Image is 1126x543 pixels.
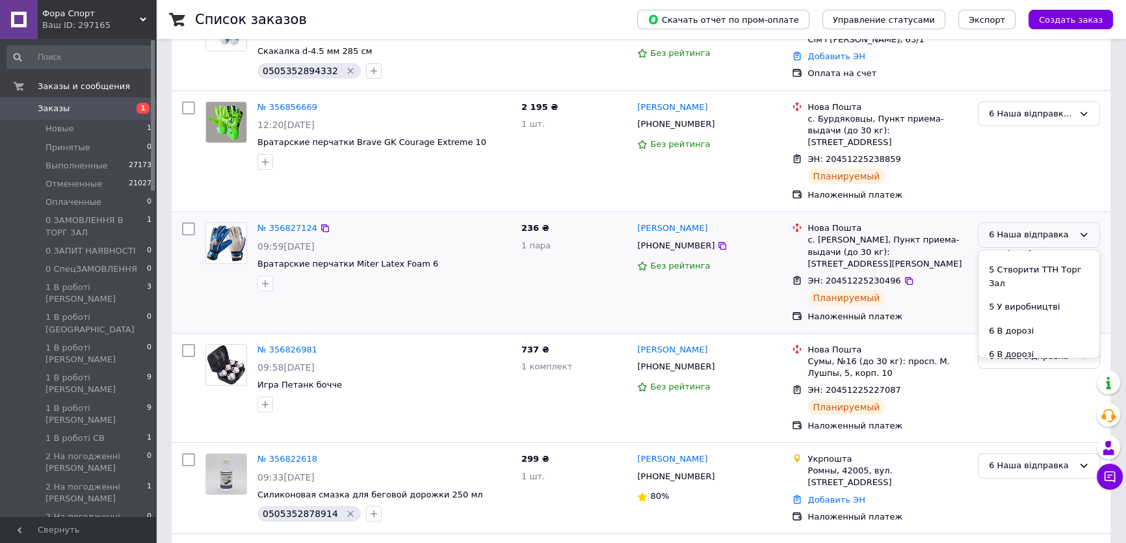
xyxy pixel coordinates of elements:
span: 0 ЗАПИТ НАЯВНОСТІ [46,245,136,257]
span: 0505352878914 [263,509,338,519]
div: с. [PERSON_NAME], Пункт приема-выдачи (до 30 кг): [STREET_ADDRESS][PERSON_NAME] [807,234,967,270]
img: Фото товару [206,345,246,385]
span: 2 195 ₴ [521,102,558,112]
a: Добавить ЭН [807,51,865,61]
span: Оплаченные [46,196,101,208]
span: 1 В роботі [PERSON_NAME] [46,342,147,365]
span: 0 [147,311,151,335]
div: Нова Пошта [807,344,967,356]
span: 0 [147,511,151,535]
span: Управление статусами [833,15,935,25]
span: 27173 [129,160,151,172]
span: Скачать отчет по пром-оплате [648,14,799,25]
span: [PHONE_NUMBER] [637,471,714,481]
span: Заказы и сообщения [38,81,130,92]
span: Выполненные [46,160,108,172]
span: 2 На погодженні [PERSON_NAME] [46,511,147,535]
span: 21027 [129,178,151,190]
a: [PERSON_NAME] [637,101,707,114]
div: Нова Пошта [807,101,967,113]
span: Фора Спорт [42,8,140,20]
span: ЭН: 20451225238859 [807,154,900,164]
svg: Удалить метку [345,66,356,76]
div: Нова Пошта [807,222,967,234]
span: 1 шт. [521,471,545,481]
span: 0 [147,196,151,208]
div: Планируемый [807,399,885,415]
span: 9 [147,403,151,426]
a: [PERSON_NAME] [637,453,707,466]
div: 6 Наша відправка [989,459,1073,473]
img: Фото товару [206,454,246,494]
span: 09:58[DATE] [257,362,315,373]
a: Создать заказ [1015,14,1113,24]
a: [PERSON_NAME] [637,344,707,356]
span: 1 [147,432,151,444]
span: Без рейтинга [650,139,710,149]
li: 5 Створити ТТН Торг Зал [978,258,1099,295]
span: Создать заказ [1039,15,1103,25]
span: Без рейтинга [650,261,710,271]
span: 12:20[DATE] [257,120,315,130]
div: Планируемый [807,290,885,306]
span: Без рейтинга [650,48,710,58]
li: 5 У виробництві [978,295,1099,319]
h1: Список заказов [195,12,307,27]
span: [PHONE_NUMBER] [637,241,714,250]
div: Сумы, №16 (до 30 кг): просп. М. Лушпы, 5, корп. 10 [807,356,967,379]
span: Экспорт [969,15,1005,25]
div: Планируемый [807,168,885,184]
span: 09:33[DATE] [257,472,315,483]
span: Без рейтинга [650,382,710,391]
span: Заказы [38,103,70,114]
span: 2 На погодженні [PERSON_NAME] [46,481,147,505]
span: Отмененные [46,178,102,190]
img: Фото товару [206,223,246,263]
span: 1 [147,215,151,238]
span: [PHONE_NUMBER] [637,362,714,371]
span: 0505352894332 [263,66,338,76]
a: № 356822618 [257,454,317,464]
span: 1 В роботі [GEOGRAPHIC_DATA] [46,311,147,335]
div: Наложенный платеж [807,511,967,523]
a: № 356856669 [257,102,317,112]
span: [PHONE_NUMBER] [637,119,714,129]
a: № 356827124 [257,223,317,233]
span: 1 пара [521,241,551,250]
span: 1 В роботі СВ [46,432,105,444]
input: Поиск [7,46,153,69]
span: 737 ₴ [521,345,549,354]
span: 09:59[DATE] [257,241,315,252]
div: 6 Наша відправка [989,228,1073,242]
li: 6 В дорозі [978,319,1099,343]
span: 1 комплект [521,362,572,371]
span: 0 [147,342,151,365]
li: 6 В дорозі ПРОСТРОЧЕНО [978,343,1099,380]
span: 0 [147,245,151,257]
span: Новые [46,123,74,135]
span: 3 [147,282,151,305]
a: Фото товару [205,453,247,495]
span: 0 [147,263,151,275]
span: 1 [147,123,151,135]
div: с. Бурдяковцы, Пункт приема-выдачи (до 30 кг): [STREET_ADDRESS] [807,113,967,149]
div: Ваш ID: 297165 [42,20,156,31]
span: Принятые [46,142,90,153]
span: ЭН: 20451225227087 [807,385,900,395]
a: Игра Петанк бочче [257,380,342,390]
a: [PERSON_NAME] [637,222,707,235]
img: Фото товару [206,102,246,142]
div: Ромны, 42005, вул. [STREET_ADDRESS] [807,465,967,488]
span: 0 [147,142,151,153]
button: Чат с покупателем [1097,464,1123,490]
a: Вратарские перчатки Brave GK Courage Extreme 10 [257,137,486,147]
a: Скакалка d-4.5 мм 285 см [257,46,372,56]
a: Фото товару [205,222,247,264]
a: Силиконовая смазка для беговой дорожки 250 мл [257,490,483,499]
span: 1 шт. [521,119,545,129]
button: Создать заказ [1028,10,1113,29]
